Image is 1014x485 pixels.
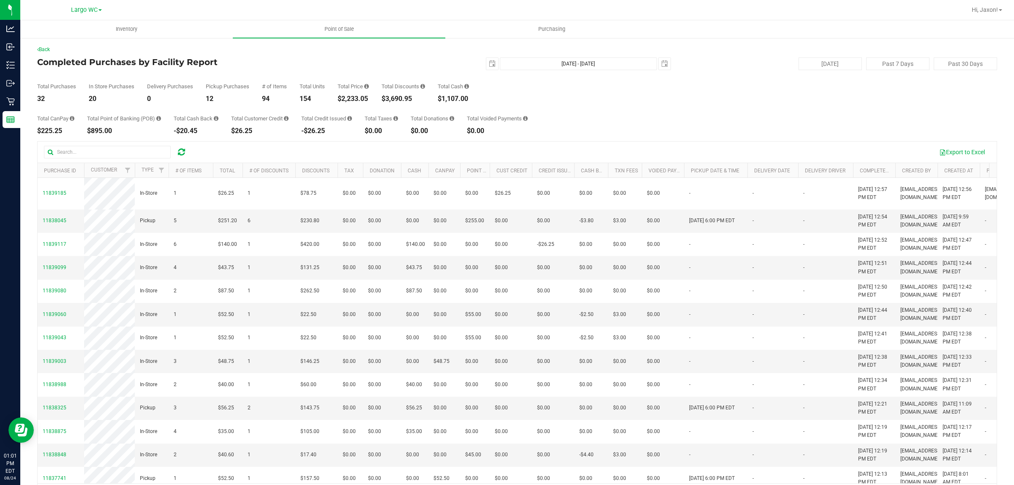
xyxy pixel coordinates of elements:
inline-svg: Reports [6,115,15,124]
div: Total Point of Banking (POB) [87,116,161,121]
div: -$20.45 [174,128,218,134]
span: - [689,240,690,248]
span: $0.00 [537,287,550,295]
span: $0.00 [465,264,478,272]
span: $0.00 [613,357,626,365]
button: Export to Excel [934,145,990,159]
a: Packed By [987,168,1013,174]
span: [DATE] 12:44 PM EDT [858,306,890,322]
span: 1 [248,240,251,248]
span: $52.50 [218,334,234,342]
span: $0.00 [343,240,356,248]
a: Cust Credit [496,168,527,174]
span: $0.00 [647,264,660,272]
span: $0.00 [433,381,447,389]
span: In-Store [140,381,157,389]
span: 1 [248,311,251,319]
div: 20 [89,95,134,102]
a: Created By [902,168,931,174]
i: Sum of the cash-back amounts from rounded-up electronic payments for all purchases in the date ra... [214,116,218,121]
div: $895.00 [87,128,161,134]
span: [EMAIL_ADDRESS][DOMAIN_NAME] [900,185,941,202]
a: Customer [91,167,117,173]
span: - [689,287,690,295]
span: [DATE] 12:57 PM EDT [858,185,890,202]
div: Total Customer Credit [231,116,289,121]
span: [DATE] 12:38 PM EDT [858,353,890,369]
span: $0.00 [537,381,550,389]
span: $0.00 [406,217,419,225]
span: - [689,357,690,365]
span: $0.00 [579,264,592,272]
span: $0.00 [433,189,447,197]
span: $0.00 [368,357,381,365]
span: [EMAIL_ADDRESS][DOMAIN_NAME] [900,306,941,322]
i: Sum of all round-up-to-next-dollar total price adjustments for all purchases in the date range. [450,116,454,121]
span: 11839003 [43,358,66,364]
span: - [985,357,986,365]
span: 11838325 [43,405,66,411]
span: $0.00 [495,334,508,342]
span: - [803,287,804,295]
span: Purchasing [527,25,577,33]
a: Purchase ID [44,168,76,174]
span: - [689,189,690,197]
div: Total Donations [411,116,454,121]
span: $420.00 [300,240,319,248]
div: Pickup Purchases [206,84,249,89]
div: Total Cash Back [174,116,218,121]
a: Total [220,168,235,174]
span: In-Store [140,189,157,197]
i: Sum of the successful, non-voided cash payment transactions for all purchases in the date range. ... [464,84,469,89]
a: CanPay [435,168,455,174]
span: $0.00 [368,287,381,295]
span: 2 [174,287,177,295]
span: $87.50 [218,287,234,295]
span: 11838848 [43,452,66,458]
a: Point of Sale [233,20,445,38]
div: Total Voided Payments [467,116,528,121]
div: Total Taxes [365,116,398,121]
span: - [752,311,754,319]
span: [DATE] 12:34 PM EDT [858,376,890,392]
div: $225.25 [37,128,74,134]
div: 32 [37,95,76,102]
span: $251.20 [218,217,237,225]
span: 1 [248,264,251,272]
span: [DATE] 12:44 PM EDT [943,259,975,275]
span: - [803,264,804,272]
span: 11839117 [43,241,66,247]
span: $0.00 [465,287,478,295]
i: Sum of the successful, non-voided payments using account credit for all purchases in the date range. [284,116,289,121]
div: Total Discounts [382,84,425,89]
span: $0.00 [579,240,592,248]
span: $60.00 [300,381,316,389]
i: Sum of the successful, non-voided point-of-banking payment transactions, both via payment termina... [156,116,161,121]
span: - [689,311,690,319]
span: [DATE] 6:00 PM EDT [689,217,735,225]
span: $0.00 [465,357,478,365]
a: Completed At [860,168,896,174]
a: Donation [370,168,395,174]
span: $140.00 [218,240,237,248]
div: Total Units [300,84,325,89]
span: 2 [174,381,177,389]
a: Filter [155,163,169,177]
span: In-Store [140,240,157,248]
button: Past 7 Days [866,57,929,70]
div: Total Credit Issued [301,116,352,121]
span: [DATE] 12:47 PM EDT [943,236,975,252]
span: 11839185 [43,190,66,196]
div: 0 [147,95,193,102]
span: $0.00 [579,287,592,295]
span: In-Store [140,287,157,295]
i: Sum of all voided payment transaction amounts, excluding tips and transaction fees, for all purch... [523,116,528,121]
span: [DATE] 12:54 PM EDT [858,213,890,229]
span: [DATE] 12:33 PM EDT [943,353,975,369]
span: $0.00 [368,217,381,225]
a: Discounts [302,168,330,174]
span: [DATE] 12:56 PM EDT [943,185,975,202]
span: - [803,189,804,197]
span: - [803,217,804,225]
span: $43.75 [406,264,422,272]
